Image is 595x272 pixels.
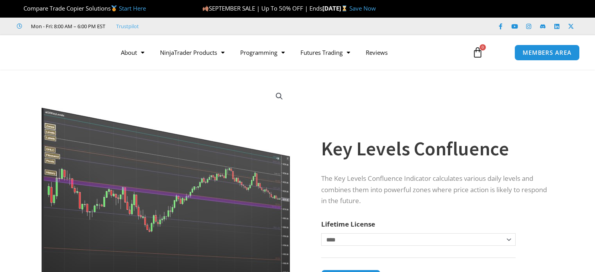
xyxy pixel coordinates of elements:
[321,135,550,162] h1: Key Levels Confluence
[358,43,395,61] a: Reviews
[202,4,322,12] span: SEPTEMBER SALE | Up To 50% OFF | Ends
[272,89,286,103] a: View full-screen image gallery
[342,5,347,11] img: ⌛
[17,4,146,12] span: Compare Trade Copier Solutions
[232,43,293,61] a: Programming
[111,5,117,11] img: 🥇
[17,38,101,67] img: LogoAI | Affordable Indicators – NinjaTrader
[321,173,550,207] p: The Key Levels Confluence Indicator calculates various daily levels and combines them into powerf...
[293,43,358,61] a: Futures Trading
[113,43,152,61] a: About
[321,220,375,229] label: Lifetime License
[116,22,139,31] a: Trustpilot
[387,268,458,269] iframe: Secure payment input frame
[523,50,572,56] span: MEMBERS AREA
[152,43,232,61] a: NinjaTrader Products
[29,22,105,31] span: Mon - Fri: 8:00 AM – 6:00 PM EST
[17,5,23,11] img: 🏆
[460,41,495,64] a: 0
[514,45,580,61] a: MEMBERS AREA
[480,44,486,50] span: 0
[119,4,146,12] a: Start Here
[322,4,349,12] strong: [DATE]
[203,5,209,11] img: 🍂
[113,43,464,61] nav: Menu
[349,4,376,12] a: Save Now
